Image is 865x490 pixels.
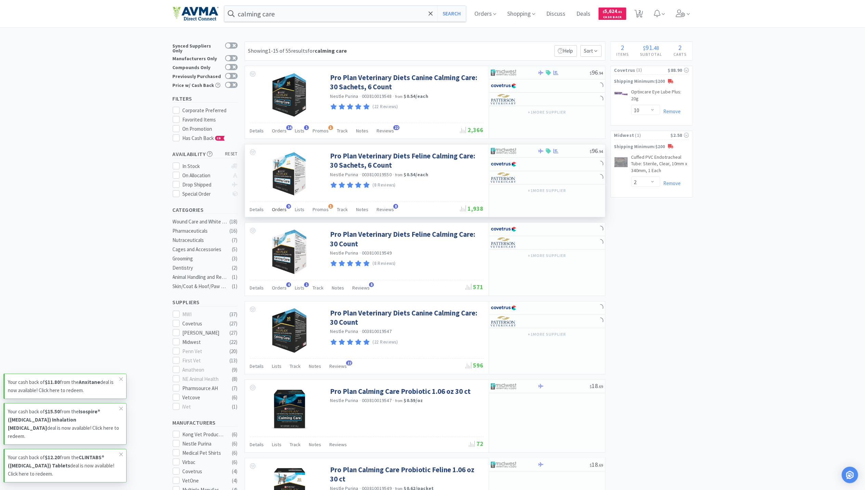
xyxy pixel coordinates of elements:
[182,449,225,457] div: Medical Pet Shirts
[232,449,238,457] div: ( 6 )
[356,128,369,134] span: Notes
[267,308,312,353] img: 0522aa8cebf249a2aef43770b0582d21_374498.jpeg
[182,338,225,346] div: Midwest
[377,128,394,134] span: Reviews
[524,107,569,117] button: +1more supplier
[404,397,423,403] strong: $0.59 / oz
[362,328,392,334] span: 003810019547
[491,316,516,326] img: f5e969b455434c6296c6d81ef179fa71_3.png
[377,206,394,212] span: Reviews
[660,180,681,186] a: Remove
[182,190,228,198] div: Special Order
[8,408,100,431] strong: Isospire® ([MEDICAL_DATA]) Inhalation [MEDICAL_DATA]
[232,245,238,254] div: ( 5 )
[232,264,238,272] div: ( 2 )
[491,237,516,248] img: f5e969b455434c6296c6d81ef179fa71_3.png
[182,329,225,337] div: [PERSON_NAME]
[395,398,403,403] span: from
[272,363,282,369] span: Lists
[230,338,238,346] div: ( 22 )
[491,81,516,91] img: 77fca1acd8b6420a9015268ca798ef17_1.png
[250,128,264,134] span: Details
[8,408,119,440] p: Your cash back of from the deal is now available! Click here to redeem.
[491,381,516,391] img: 4dd14cff54a648ac9e977f0c5da9bc2e_5.png
[590,70,592,76] span: $
[460,205,484,212] span: 1,938
[272,151,307,196] img: 495f39ee42f94bbc9e7e3854e2cb054c_374573.png
[45,454,60,461] strong: $12.20
[182,366,225,374] div: Amatheon
[230,357,238,365] div: ( 13 )
[590,463,592,468] span: $
[224,6,466,22] input: Search by item, sku, manufacturer, ingredient, size...
[308,47,347,54] span: for
[524,251,569,260] button: +1more supplier
[393,397,394,403] span: ·
[393,125,399,130] span: 22
[491,303,516,313] img: 77fca1acd8b6420a9015268ca798ef17_1.png
[330,363,347,369] span: Reviews
[635,67,668,74] span: ( 1 )
[372,260,396,267] p: (8 Reviews)
[362,397,392,403] span: 003810019547
[460,126,484,134] span: 2,366
[8,378,119,395] p: Your cash back of from the deal is now available! Click here to redeem.
[286,125,292,130] span: 14
[359,328,361,334] span: ·
[250,363,264,369] span: Details
[330,441,347,448] span: Reviews
[645,43,652,52] span: 91
[330,93,358,99] a: Nestle Purina
[313,128,329,134] span: Promos
[267,230,312,274] img: 329401075e7f4f1f8c9e9bf57c4285e4_374496.jpeg
[598,70,603,76] span: . 94
[346,361,352,365] span: 22
[225,151,238,158] span: reset
[668,51,692,57] h4: Carts
[491,172,516,183] img: f5e969b455434c6296c6d81ef179fa71_3.png
[466,361,484,369] span: 596
[362,93,392,99] span: 003810019548
[173,264,228,272] div: Dentistry
[598,463,603,468] span: . 69
[590,384,592,389] span: $
[491,224,516,234] img: 77fca1acd8b6420a9015268ca798ef17_1.png
[668,66,689,74] div: $88.90
[543,11,568,17] a: Discuss
[250,206,264,212] span: Details
[232,273,238,281] div: ( 1 )
[611,143,692,151] p: Shipping Minimum: $200
[230,227,238,235] div: ( 16 )
[272,285,287,291] span: Orders
[580,45,602,57] span: Sort
[634,51,668,57] h4: Subtotal
[614,66,635,74] span: Covetrus
[634,44,668,51] div: .
[631,89,689,105] a: Optixcare Eye Lube Plus: 20g
[290,441,301,448] span: Track
[469,440,484,448] span: 72
[313,206,329,212] span: Promos
[232,394,238,402] div: ( 6 )
[230,218,238,226] div: ( 18 )
[356,206,369,212] span: Notes
[404,171,429,178] strong: $0.54 / each
[45,408,60,415] strong: $15.50
[313,285,324,291] span: Track
[590,149,592,154] span: $
[215,136,222,140] span: CB
[173,55,222,61] div: Manufacturers Only
[182,162,228,170] div: In Stock
[182,394,225,402] div: Vetcove
[232,477,238,485] div: ( 4 )
[8,453,119,478] p: Your cash back of from the deal is now available! Click here to redeem.
[272,73,307,117] img: 5c4cef926add4fb7ba03913727b0649f_374572.png
[182,430,225,439] div: Kong Vet Products (KVP)
[395,94,403,99] span: from
[598,384,603,389] span: . 69
[182,384,225,392] div: Pharmsource AH
[315,47,347,54] strong: calming care
[173,218,228,226] div: Wound Care and White Goods
[330,328,358,334] a: Nestle Purina
[660,108,681,115] a: Remove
